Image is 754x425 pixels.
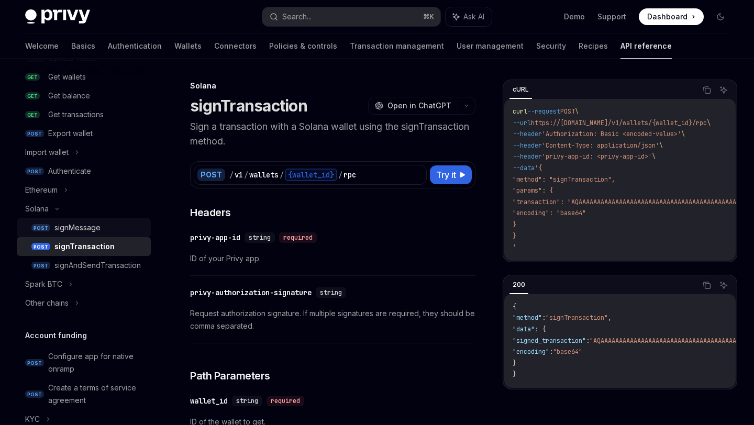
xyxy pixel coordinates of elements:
span: : [549,348,553,356]
a: POSTConfigure app for native onramp [17,347,151,378]
div: Export wallet [48,127,93,140]
span: } [513,232,516,240]
span: Try it [436,169,456,181]
span: --header [513,141,542,150]
a: POSTsignMessage [17,218,151,237]
div: / [338,170,342,180]
span: string [249,233,271,242]
span: 'Authorization: Basic <encoded-value>' [542,130,681,138]
img: dark logo [25,9,90,24]
a: Authentication [108,33,162,59]
span: GET [25,111,40,119]
div: wallets [249,170,279,180]
span: curl [513,107,527,116]
span: ' [513,243,516,251]
div: Solana [25,203,49,215]
span: POST [25,390,44,398]
div: POST [197,169,225,181]
h1: signTransaction [190,96,307,115]
span: : { [535,325,546,333]
span: --request [527,107,560,116]
div: Import wallet [25,146,69,159]
span: "encoding" [513,348,549,356]
a: GETGet balance [17,86,151,105]
div: Get transactions [48,108,104,121]
div: Get wallets [48,71,86,83]
button: Copy the contents from the code block [700,278,714,292]
div: Configure app for native onramp [48,350,145,375]
button: Ask AI [717,83,730,97]
span: POST [25,359,44,367]
div: Search... [282,10,312,23]
a: POSTExport wallet [17,124,151,143]
a: Support [597,12,626,22]
div: signAndSendTransaction [54,259,141,272]
a: API reference [620,33,672,59]
div: {wallet_id} [285,169,337,181]
span: "method" [513,314,542,322]
div: Spark BTC [25,278,62,290]
div: rpc [343,170,356,180]
span: \ [707,119,711,127]
a: GETGet wallets [17,68,151,86]
div: / [280,170,284,180]
a: Demo [564,12,585,22]
a: Basics [71,33,95,59]
span: --header [513,130,542,138]
a: Connectors [214,33,257,59]
span: } [513,370,516,378]
span: POST [25,130,44,138]
span: https://[DOMAIN_NAME]/v1/wallets/{wallet_id}/rpc [531,119,707,127]
a: POSTsignTransaction [17,237,151,256]
span: \ [575,107,579,116]
button: Copy the contents from the code block [700,83,714,97]
button: Try it [430,165,472,184]
span: POST [560,107,575,116]
span: \ [681,130,685,138]
div: / [229,170,234,180]
div: Create a terms of service agreement [48,382,145,407]
div: signTransaction [54,240,115,253]
span: : [586,337,590,345]
span: GET [25,92,40,100]
button: Open in ChatGPT [368,97,458,115]
span: : [542,314,546,322]
a: GETGet transactions [17,105,151,124]
a: Security [536,33,566,59]
span: } [513,220,516,229]
div: / [244,170,248,180]
button: Toggle dark mode [712,8,729,25]
span: Headers [190,205,231,220]
div: privy-app-id [190,232,240,243]
span: GET [25,73,40,81]
div: required [279,232,317,243]
a: Transaction management [350,33,444,59]
a: Recipes [579,33,608,59]
span: string [236,397,258,405]
span: , [608,314,612,322]
button: Search...⌘K [262,7,440,26]
div: Other chains [25,297,69,309]
a: POSTAuthenticate [17,162,151,181]
div: 200 [509,278,528,291]
span: POST [25,167,44,175]
div: wallet_id [190,396,228,406]
span: { [513,303,516,311]
div: v1 [235,170,243,180]
span: "base64" [553,348,582,356]
span: "method": "signTransaction", [513,175,615,184]
span: ⌘ K [423,13,434,21]
div: Ethereum [25,184,58,196]
span: 'Content-Type: application/json' [542,141,659,150]
span: Dashboard [647,12,688,22]
span: "encoding": "base64" [513,209,586,217]
span: Ask AI [463,12,484,22]
span: "params": { [513,186,553,195]
span: Path Parameters [190,368,270,383]
span: ID of your Privy app. [190,252,475,265]
span: POST [31,224,50,232]
a: User management [457,33,524,59]
span: \ [659,141,663,150]
a: Dashboard [639,8,704,25]
a: Welcome [25,33,59,59]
